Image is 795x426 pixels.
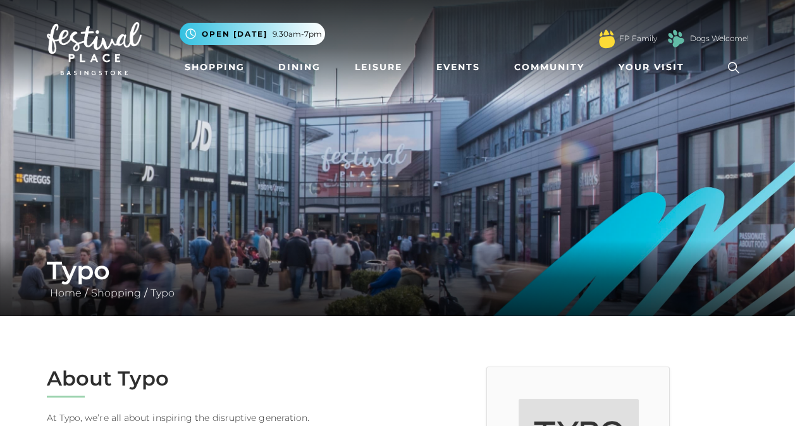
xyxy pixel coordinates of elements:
span: Your Visit [619,61,684,74]
a: Events [431,56,485,79]
a: Dogs Welcome! [690,33,749,44]
a: Typo [147,287,178,299]
h2: About Typo [47,367,388,391]
p: At Typo, we’re all about inspiring the disruptive generation. [47,410,388,425]
img: Festival Place Logo [47,22,142,75]
a: Home [47,287,85,299]
a: FP Family [619,33,657,44]
a: Your Visit [613,56,696,79]
h1: Typo [47,255,749,286]
a: Shopping [180,56,250,79]
a: Leisure [350,56,407,79]
span: Open [DATE] [202,28,268,40]
button: Open [DATE] 9.30am-7pm [180,23,325,45]
a: Shopping [88,287,144,299]
a: Dining [273,56,326,79]
a: Community [509,56,589,79]
div: / / [37,255,758,301]
span: 9.30am-7pm [273,28,322,40]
